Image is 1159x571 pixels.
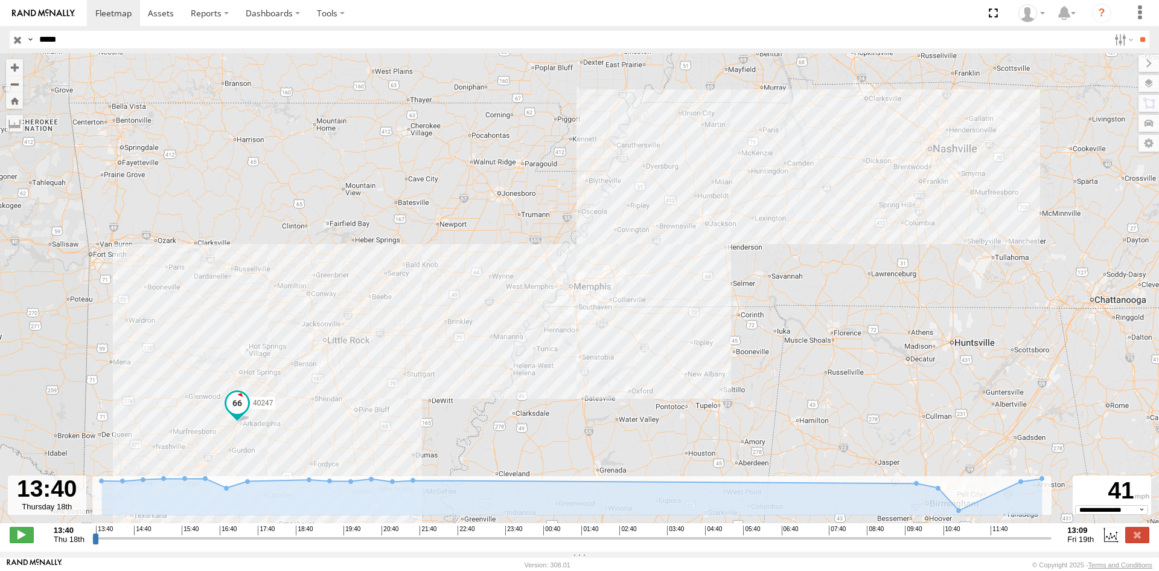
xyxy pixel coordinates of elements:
span: 16:40 [220,526,237,535]
span: 07:40 [829,526,846,535]
span: 05:40 [743,526,760,535]
button: Zoom out [6,76,23,92]
span: 04:40 [705,526,722,535]
span: 09:40 [905,526,922,535]
span: 40247 [253,399,273,407]
button: Zoom in [6,59,23,76]
span: 22:40 [458,526,474,535]
span: 14:40 [134,526,151,535]
span: 11:40 [991,526,1007,535]
span: 02:40 [619,526,636,535]
i: ? [1092,4,1111,23]
span: 20:40 [382,526,398,535]
span: Thu 18th Sep 2025 [54,535,85,544]
label: Search Query [25,31,35,48]
strong: 13:09 [1067,526,1094,535]
strong: 13:40 [54,526,85,535]
span: 01:40 [581,526,598,535]
div: Version: 308.01 [525,561,570,569]
span: 15:40 [182,526,199,535]
div: © Copyright 2025 - [1032,561,1152,569]
span: 21:40 [420,526,436,535]
img: rand-logo.svg [12,9,75,18]
span: 19:40 [343,526,360,535]
span: 03:40 [667,526,684,535]
div: 41 [1074,477,1149,505]
span: Fri 19th Sep 2025 [1067,535,1094,544]
span: 00:40 [543,526,560,535]
span: 23:40 [505,526,522,535]
span: 06:40 [782,526,799,535]
label: Close [1125,527,1149,543]
label: Measure [6,115,23,132]
span: 10:40 [943,526,960,535]
span: 08:40 [867,526,884,535]
label: Map Settings [1138,135,1159,152]
label: Play/Stop [10,527,34,543]
span: 13:40 [96,526,113,535]
label: Search Filter Options [1110,31,1135,48]
div: Carlos Ortiz [1014,4,1049,22]
span: 18:40 [296,526,313,535]
button: Zoom Home [6,92,23,109]
a: Visit our Website [7,559,62,571]
a: Terms and Conditions [1088,561,1152,569]
span: 17:40 [258,526,275,535]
